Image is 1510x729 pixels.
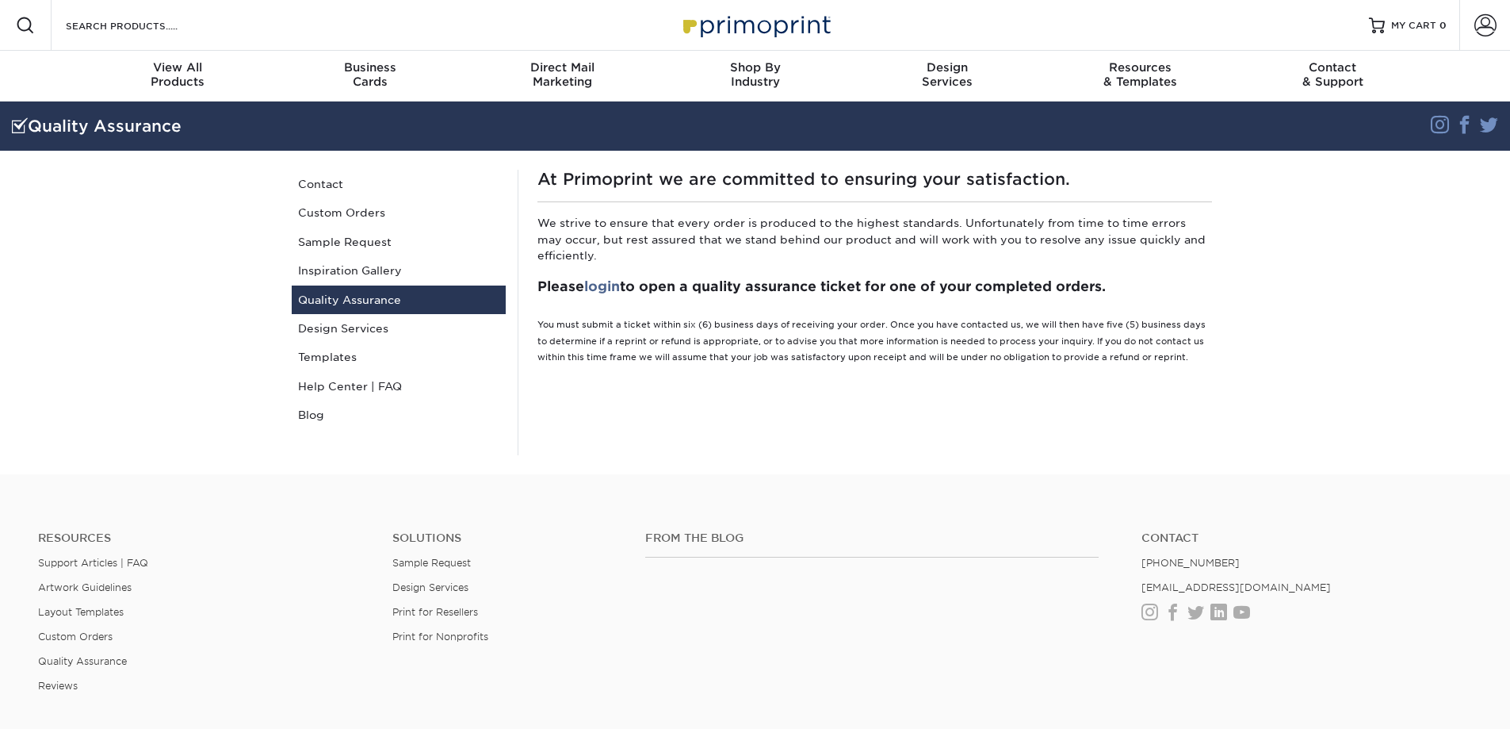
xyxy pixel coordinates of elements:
[537,320,1206,363] small: You must submit a ticket within six (6) business days of receiving your order. Once you have cont...
[1141,581,1331,593] a: [EMAIL_ADDRESS][DOMAIN_NAME]
[392,631,488,643] a: Print for Nonprofits
[1237,51,1429,102] a: Contact& Support
[537,278,1106,294] strong: Please to open a quality assurance ticket for one of your completed orders.
[659,60,851,75] span: Shop By
[1044,60,1237,75] span: Resources
[82,51,274,102] a: View AllProducts
[392,531,621,545] h4: Solutions
[676,8,835,42] img: Primoprint
[851,60,1044,89] div: Services
[292,256,506,285] a: Inspiration Gallery
[1237,60,1429,89] div: & Support
[466,51,659,102] a: Direct MailMarketing
[392,557,471,569] a: Sample Request
[292,286,506,314] a: Quality Assurance
[1391,19,1436,33] span: MY CART
[466,60,659,75] span: Direct Mail
[38,557,148,569] a: Support Articles | FAQ
[273,51,466,102] a: BusinessCards
[38,581,132,593] a: Artwork Guidelines
[82,60,274,89] div: Products
[82,60,274,75] span: View All
[466,60,659,89] div: Marketing
[537,170,1212,189] h1: At Primoprint we are committed to ensuring your satisfaction.
[38,680,78,692] a: Reviews
[38,655,127,667] a: Quality Assurance
[1439,20,1447,31] span: 0
[273,60,466,75] span: Business
[292,314,506,343] a: Design Services
[392,581,468,593] a: Design Services
[38,631,113,643] a: Custom Orders
[38,606,124,618] a: Layout Templates
[392,606,478,618] a: Print for Resellers
[1237,60,1429,75] span: Contact
[38,531,369,545] h4: Resources
[1044,60,1237,89] div: & Templates
[659,51,851,102] a: Shop ByIndustry
[292,401,506,429] a: Blog
[292,198,506,227] a: Custom Orders
[659,60,851,89] div: Industry
[292,372,506,401] a: Help Center | FAQ
[1141,531,1472,545] a: Contact
[851,51,1044,102] a: DesignServices
[273,60,466,89] div: Cards
[292,170,506,198] a: Contact
[292,343,506,371] a: Templates
[1141,557,1240,569] a: [PHONE_NUMBER]
[851,60,1044,75] span: Design
[537,215,1212,263] p: We strive to ensure that every order is produced to the highest standards. Unfortunately from tim...
[645,531,1099,545] h4: From the Blog
[584,278,620,294] a: login
[292,228,506,256] a: Sample Request
[1044,51,1237,102] a: Resources& Templates
[64,16,219,35] input: SEARCH PRODUCTS.....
